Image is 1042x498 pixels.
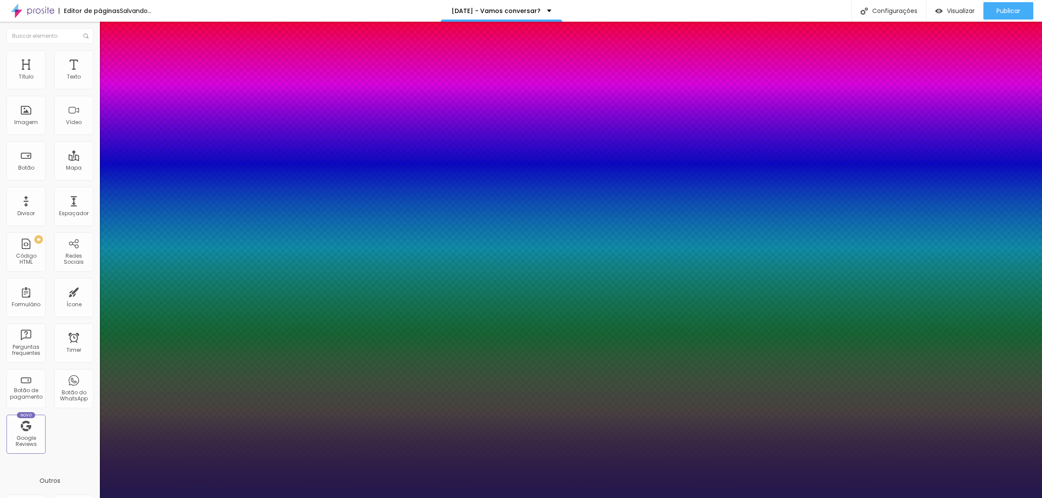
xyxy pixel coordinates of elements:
div: Redes Sociais [56,253,91,265]
span: Visualizar [947,7,975,14]
div: Formulário [12,301,40,308]
div: Ícone [66,301,82,308]
button: Publicar [983,2,1033,20]
div: Espaçador [59,210,89,216]
div: Perguntas frequentes [9,344,43,357]
div: Mapa [66,165,82,171]
div: Texto [67,74,81,80]
div: Google Reviews [9,435,43,448]
div: Novo [17,412,36,418]
div: Código HTML [9,253,43,265]
span: Publicar [996,7,1020,14]
img: Icone [83,33,89,39]
div: Botão do WhatsApp [56,390,91,402]
button: Visualizar [927,2,983,20]
div: Salvando... [120,8,152,14]
input: Buscar elemento [7,28,93,44]
div: Botão de pagamento [9,387,43,400]
img: view-1.svg [935,7,943,15]
img: Icone [861,7,868,15]
div: Timer [66,347,81,353]
div: Divisor [17,210,35,216]
div: Editor de páginas [59,8,120,14]
div: Botão [18,165,34,171]
div: Imagem [14,119,38,125]
div: Vídeo [66,119,82,125]
p: [DATE] - Vamos conversar? [452,8,541,14]
div: Título [19,74,33,80]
